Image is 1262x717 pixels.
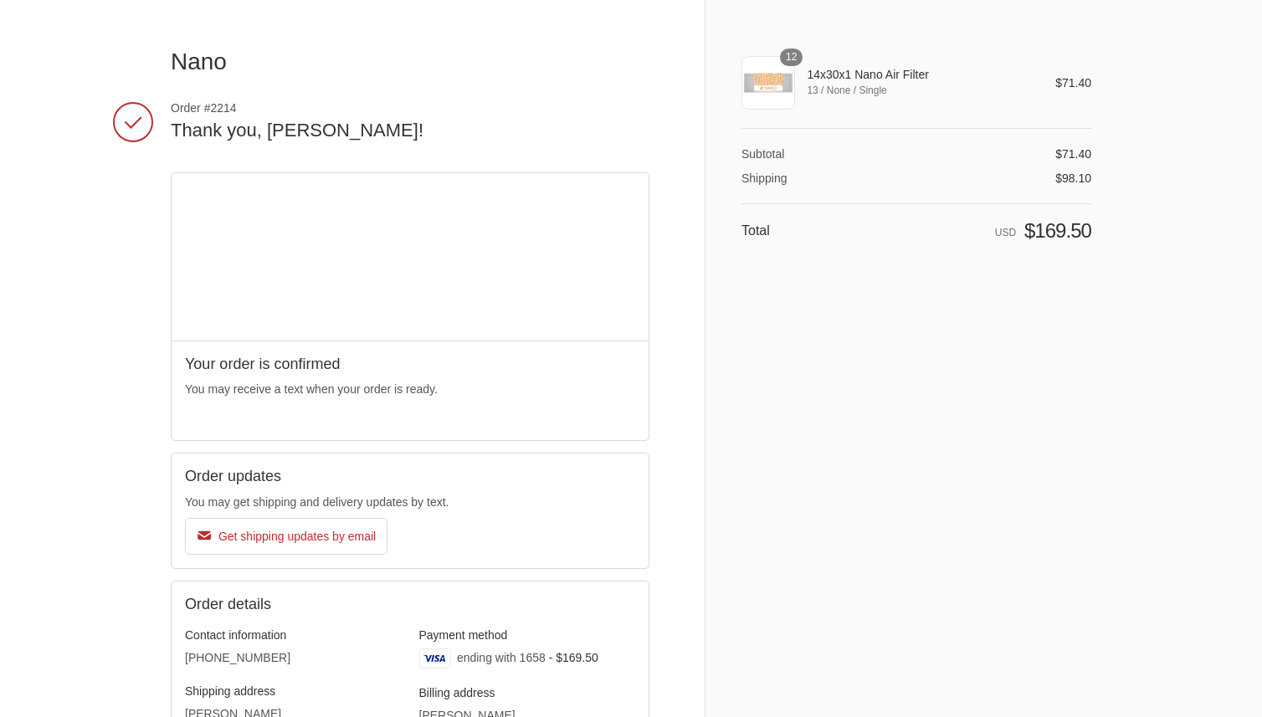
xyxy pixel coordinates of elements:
[185,684,402,699] h3: Shipping address
[419,627,636,643] h3: Payment method
[171,100,649,115] span: Order #2214
[185,627,402,643] h3: Contact information
[741,56,795,110] img: R The image depicts a rectangular air filter. The filter is encased in a sturdy frame, and its su...
[185,381,635,398] p: You may receive a text when your order is ready.
[741,172,787,185] span: Shipping
[171,119,649,143] h2: Thank you, [PERSON_NAME]!
[1055,147,1091,161] span: $71.40
[185,651,290,664] bdo: [PHONE_NUMBER]
[807,83,1032,98] span: 13 / None / Single
[185,494,635,511] p: You may get shipping and delivery updates by text.
[1024,219,1091,242] span: $169.50
[741,223,770,238] span: Total
[185,355,635,374] h2: Your order is confirmed
[1055,76,1091,90] span: $71.40
[171,47,649,77] a: Nano
[171,49,227,74] span: Nano
[185,467,635,486] h2: Order updates
[218,530,376,543] span: Get shipping updates by email
[780,49,803,66] span: 12
[172,173,649,341] iframe: Google map displaying pin point of shipping address: Los Angeles, California
[185,518,387,555] button: Get shipping updates by email
[741,146,841,161] th: Subtotal
[185,595,410,614] h2: Order details
[549,651,598,664] span: - $169.50
[1055,172,1091,185] span: $98.10
[457,651,546,664] span: ending with 1658
[995,227,1016,238] span: USD
[419,685,636,700] h3: Billing address
[172,173,649,341] div: Google map displaying pin point of shipping address: Los Angeles, California
[807,67,1032,82] span: 14x30x1 Nano Air Filter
